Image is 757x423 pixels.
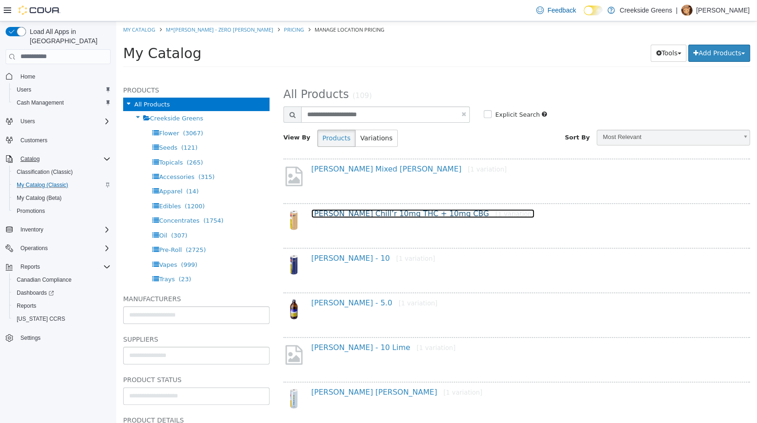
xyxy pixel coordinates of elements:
[300,323,339,330] small: [1 variation]
[2,115,114,128] button: Users
[696,5,750,16] p: [PERSON_NAME]
[17,302,36,310] span: Reports
[13,179,72,191] a: My Catalog (Classic)
[13,313,69,324] a: [US_STATE] CCRS
[13,84,111,95] span: Users
[17,71,111,82] span: Home
[619,5,672,16] p: Creekside Greens
[352,144,391,152] small: [1 variation]
[87,196,107,203] span: (1754)
[17,181,68,189] span: My Catalog (Classic)
[236,70,256,79] small: (109)
[9,192,114,205] button: My Catalog (Beta)
[9,312,114,325] button: [US_STATE] CCRS
[34,93,87,100] span: Creekside Greens
[584,15,584,16] span: Dark Mode
[70,166,83,173] span: (14)
[167,188,188,209] img: 150
[448,112,474,119] span: Sort By
[82,152,99,159] span: (315)
[2,152,114,165] button: Catalog
[17,243,52,254] button: Operations
[280,233,319,241] small: [1 variation]
[7,24,85,40] span: My Catalog
[17,168,73,176] span: Classification (Classic)
[13,300,40,311] a: Reports
[20,118,35,125] span: Users
[17,261,44,272] button: Reports
[239,108,281,126] button: Variations
[55,211,71,218] span: (307)
[70,225,90,232] span: (2725)
[379,189,418,196] small: [1 variation]
[17,289,54,297] span: Dashboards
[2,331,114,344] button: Settings
[17,99,64,106] span: Cash Management
[377,89,424,98] label: Explicit Search
[43,152,78,159] span: Accessories
[9,205,114,218] button: Promotions
[43,225,66,232] span: Pre-Roll
[17,86,31,93] span: Users
[65,240,81,247] span: (999)
[13,300,111,311] span: Reports
[17,194,62,202] span: My Catalog (Beta)
[676,5,678,16] p: |
[7,63,153,74] h5: Products
[13,205,49,217] a: Promotions
[2,133,114,147] button: Customers
[17,276,72,284] span: Canadian Compliance
[168,5,188,12] a: Pricing
[195,232,319,241] a: [PERSON_NAME] - 10[1 variation]
[17,116,39,127] button: Users
[17,135,51,146] a: Customers
[43,196,83,203] span: Concentrates
[43,254,59,261] span: Trays
[17,153,43,165] button: Catalog
[7,393,153,404] h5: Product Details
[17,315,65,323] span: [US_STATE] CCRS
[17,224,47,235] button: Inventory
[167,367,188,388] img: 150
[167,278,188,298] img: 150
[20,263,40,271] span: Reports
[572,23,634,40] button: Add Products
[13,192,66,204] a: My Catalog (Beta)
[17,134,111,146] span: Customers
[9,96,114,109] button: Cash Management
[9,299,114,312] button: Reports
[9,178,114,192] button: My Catalog (Classic)
[26,27,111,46] span: Load All Apps in [GEOGRAPHIC_DATA]
[9,165,114,178] button: Classification (Classic)
[327,367,366,375] small: [1 variation]
[13,274,111,285] span: Canadian Compliance
[17,153,111,165] span: Catalog
[13,179,111,191] span: My Catalog (Classic)
[167,322,188,345] img: missing-image.png
[201,108,239,126] button: Products
[195,143,391,152] a: [PERSON_NAME] Mixed [PERSON_NAME][1 variation]
[2,223,114,236] button: Inventory
[2,70,114,83] button: Home
[584,6,603,15] input: Dark Mode
[65,123,81,130] span: (121)
[9,273,114,286] button: Canadian Compliance
[2,260,114,273] button: Reports
[9,83,114,96] button: Users
[533,1,579,20] a: Feedback
[20,73,35,80] span: Home
[13,205,111,217] span: Promotions
[50,5,157,12] a: M*[PERSON_NAME] - Zero [PERSON_NAME]
[43,240,61,247] span: Vapes
[13,287,111,298] span: Dashboards
[13,166,111,178] span: Classification (Classic)
[20,137,47,144] span: Customers
[13,192,111,204] span: My Catalog (Beta)
[195,277,322,286] a: [PERSON_NAME] - 5.0[1 variation]
[167,66,233,79] span: All Products
[20,334,40,342] span: Settings
[63,254,75,261] span: (23)
[13,287,58,298] a: Dashboards
[13,274,75,285] a: Canadian Compliance
[17,332,111,344] span: Settings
